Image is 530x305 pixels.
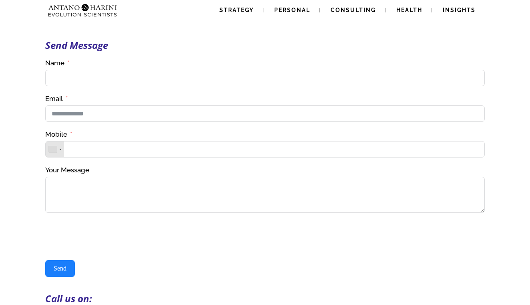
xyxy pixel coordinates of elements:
strong: Send Message [45,38,108,52]
span: Strategy [219,7,254,13]
label: Your Message [45,166,89,175]
span: Insights [443,7,476,13]
span: Personal [274,7,310,13]
iframe: reCAPTCHA [45,221,167,252]
input: Mobile [45,141,485,158]
label: Name [45,59,70,68]
span: Consulting [331,7,376,13]
strong: Call us on: [45,292,92,305]
button: Send [45,260,75,277]
input: Email [45,105,485,122]
span: Health [396,7,422,13]
div: Telephone country code [46,141,64,157]
label: Email [45,94,68,103]
textarea: Your Message [45,177,485,213]
label: Mobile [45,130,72,139]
